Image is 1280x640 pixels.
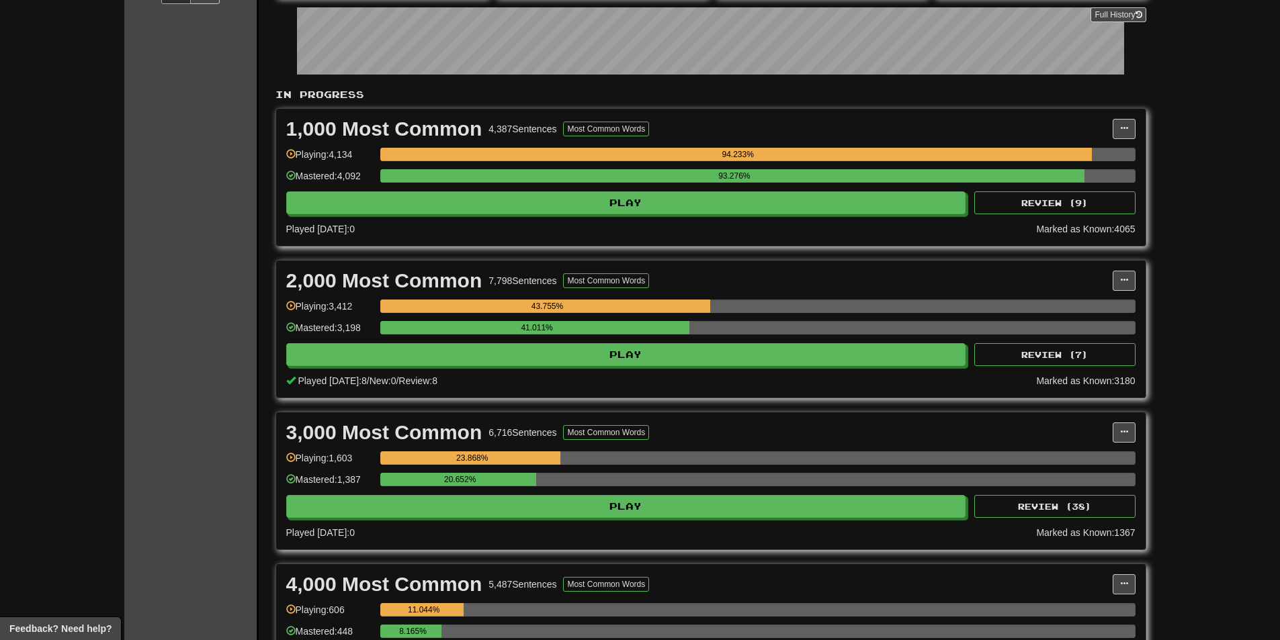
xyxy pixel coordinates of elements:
p: In Progress [275,88,1146,101]
span: Review: 8 [398,375,437,386]
button: Most Common Words [563,273,649,288]
div: 41.011% [384,321,690,334]
div: 20.652% [384,473,536,486]
div: Playing: 1,603 [286,451,374,473]
div: Mastered: 3,198 [286,321,374,343]
span: Played [DATE]: 0 [286,527,355,538]
span: New: 0 [370,375,396,386]
div: 11.044% [384,603,464,616]
span: / [367,375,370,386]
button: Most Common Words [563,425,649,440]
div: Mastered: 4,092 [286,169,374,191]
div: 4,387 Sentences [488,122,556,136]
button: Review (9) [974,191,1136,214]
div: 1,000 Most Common [286,119,482,139]
button: Most Common Words [563,122,649,136]
div: Marked as Known: 3180 [1036,374,1135,387]
span: / [396,375,398,386]
div: 6,716 Sentences [488,426,556,439]
div: 2,000 Most Common [286,271,482,291]
div: Marked as Known: 4065 [1036,222,1135,236]
div: Playing: 4,134 [286,148,374,170]
div: Marked as Known: 1367 [1036,526,1135,539]
span: Open feedback widget [9,622,112,635]
button: Most Common Words [563,577,649,592]
div: 43.755% [384,300,711,313]
div: 4,000 Most Common [286,574,482,594]
div: 94.233% [384,148,1092,161]
button: Review (38) [974,495,1136,518]
a: Full History [1091,7,1146,22]
div: 5,487 Sentences [488,578,556,591]
button: Play [286,343,966,366]
div: 93.276% [384,169,1084,183]
div: 8.165% [384,625,442,638]
div: 7,798 Sentences [488,274,556,287]
button: Review (7) [974,343,1136,366]
div: 3,000 Most Common [286,422,482,443]
button: Play [286,495,966,518]
span: Played [DATE]: 8 [298,375,366,386]
div: 23.868% [384,451,560,465]
span: Played [DATE]: 0 [286,224,355,234]
button: Play [286,191,966,214]
div: Playing: 3,412 [286,300,374,322]
div: Playing: 606 [286,603,374,625]
div: Mastered: 1,387 [286,473,374,495]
